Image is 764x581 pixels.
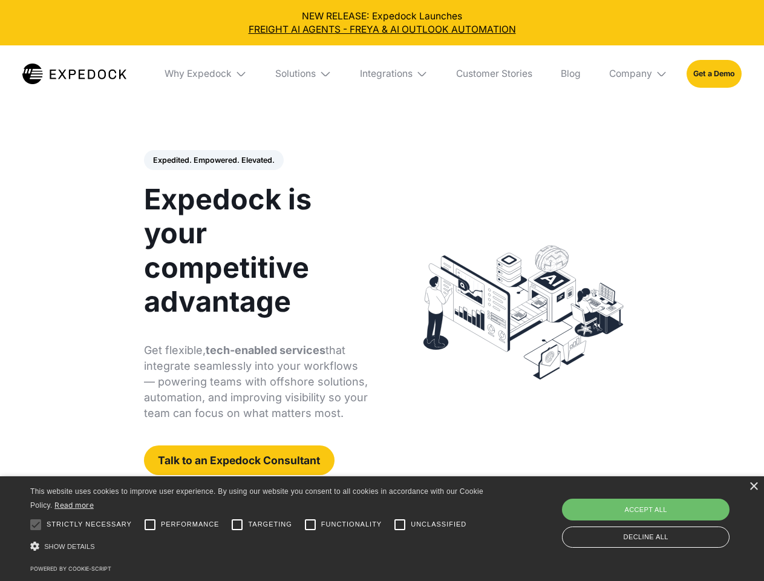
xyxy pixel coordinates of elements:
span: Functionality [321,519,382,530]
p: Get flexible, that integrate seamlessly into your workflows — powering teams with offshore soluti... [144,343,368,421]
a: Powered by cookie-script [30,565,111,572]
a: Blog [551,45,590,102]
div: Integrations [360,68,413,80]
div: Why Expedock [165,68,232,80]
div: Show details [30,539,488,555]
div: Solutions [266,45,341,102]
span: This website uses cookies to improve user experience. By using our website you consent to all coo... [30,487,483,510]
div: NEW RELEASE: Expedock Launches [10,10,755,36]
span: Targeting [248,519,292,530]
a: Get a Demo [687,60,742,87]
div: Solutions [275,68,316,80]
a: Customer Stories [446,45,541,102]
span: Performance [161,519,220,530]
div: Why Expedock [155,45,256,102]
a: FREIGHT AI AGENTS - FREYA & AI OUTLOOK AUTOMATION [10,23,755,36]
div: Integrations [350,45,437,102]
span: Unclassified [411,519,466,530]
a: Talk to an Expedock Consultant [144,445,335,475]
span: Strictly necessary [47,519,132,530]
strong: tech-enabled services [206,344,325,356]
a: Read more [54,501,94,510]
iframe: Chat Widget [563,450,764,581]
h1: Expedock is your competitive advantage [144,182,368,318]
div: Company [599,45,677,102]
span: Show details [44,543,95,550]
div: Company [609,68,652,80]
